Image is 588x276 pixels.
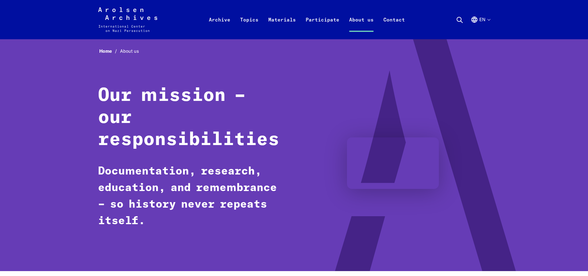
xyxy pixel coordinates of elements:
a: About us [344,15,379,39]
a: Contact [379,15,410,39]
a: Topics [235,15,263,39]
a: Home [99,48,120,54]
h1: Our mission – our responsibilities [98,85,283,151]
p: Documentation, research, education, and remembrance – so history never repeats itself. [98,163,283,229]
span: About us [120,48,139,54]
nav: Breadcrumb [98,47,490,56]
button: English, language selection [471,16,490,38]
a: Archive [204,15,235,39]
a: Materials [263,15,301,39]
a: Participate [301,15,344,39]
nav: Primary [204,7,410,32]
